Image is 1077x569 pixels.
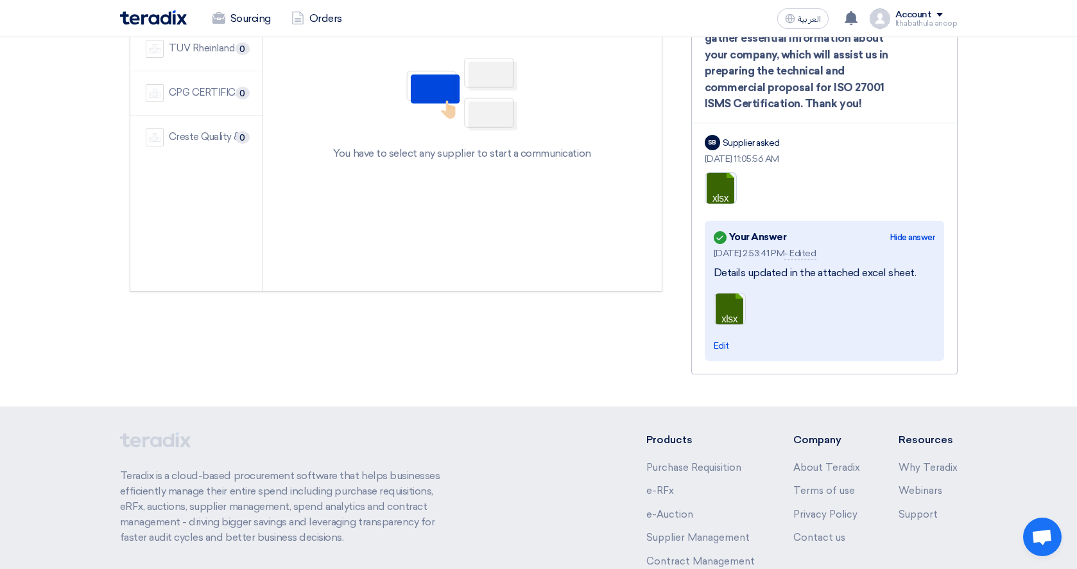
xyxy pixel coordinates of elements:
a: Webinars [899,485,942,496]
a: Supplier Management [646,532,750,543]
a: e-Auction [646,509,693,520]
a: e-RFx [646,485,674,496]
li: Company [793,432,860,448]
span: 0 [236,42,250,55]
button: العربية [777,8,829,29]
img: profile_test.png [870,8,890,29]
p: Teradix is a cloud-based procurement software that helps businesses efficiently manage their enti... [120,468,455,545]
span: العربية [798,15,821,24]
div: Creste Quality & Standardization [169,130,247,144]
a: Why Teradix [899,462,958,473]
a: Orders [281,4,352,33]
div: You have to select any supplier to start a communication [333,146,590,161]
div: [DATE] 11:05:56 AM [705,152,944,166]
div: Your Answer [714,229,787,247]
a: About Teradix [793,462,860,473]
a: __QuestionnaireMSITSchemes_1754467452541.xlsx [705,173,808,250]
img: company-name [146,40,164,58]
div: CPG CERTIFICATIONS LLC [169,85,247,100]
div: Ithabathula anoop [895,20,958,27]
div: [DATE] 2:53:41 PM [714,247,935,260]
a: Privacy Policy [793,509,857,520]
div: Supplier asked [723,136,780,150]
span: 0 [236,87,250,100]
a: Support [899,509,938,520]
div: Account [895,10,932,21]
li: Resources [899,432,958,448]
div: SB [705,135,720,150]
div: Details updated in the attached excel sheet. [714,267,935,280]
a: Purchase Requisition [646,462,741,473]
span: Edit [714,340,729,351]
div: TUV Rheinland Arabia LLC CO [169,41,247,56]
img: company-name [146,84,164,102]
img: Teradix logo [120,10,187,25]
div: Hide answer [890,231,935,244]
img: No Partner Selected [398,53,526,136]
a: Contract Management [646,556,755,567]
span: 0 [236,131,250,144]
a: Sourcing [202,4,281,33]
li: Products [646,432,755,448]
a: Contact us [793,532,845,543]
img: company-name [146,128,164,146]
a: CIAM_URW__Requirements_and_prerequisites_for_the_Cenomi_IDP_federation_1754913184542.xlsx [714,293,817,371]
span: - Edited [784,248,816,259]
a: Terms of use [793,485,855,496]
a: Open chat [1023,518,1062,556]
